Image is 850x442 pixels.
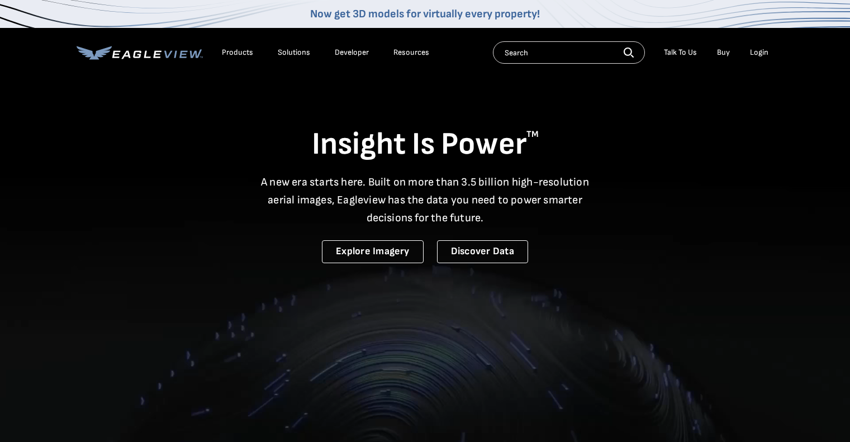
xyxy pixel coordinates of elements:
div: Products [222,47,253,58]
div: Login [750,47,768,58]
div: Talk To Us [664,47,697,58]
a: Discover Data [437,240,528,263]
a: Now get 3D models for virtually every property! [310,7,540,21]
h1: Insight Is Power [77,125,774,164]
a: Explore Imagery [322,240,424,263]
p: A new era starts here. Built on more than 3.5 billion high-resolution aerial images, Eagleview ha... [254,173,596,227]
input: Search [493,41,645,64]
div: Solutions [278,47,310,58]
sup: TM [526,129,539,140]
div: Resources [393,47,429,58]
a: Buy [717,47,730,58]
a: Developer [335,47,369,58]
